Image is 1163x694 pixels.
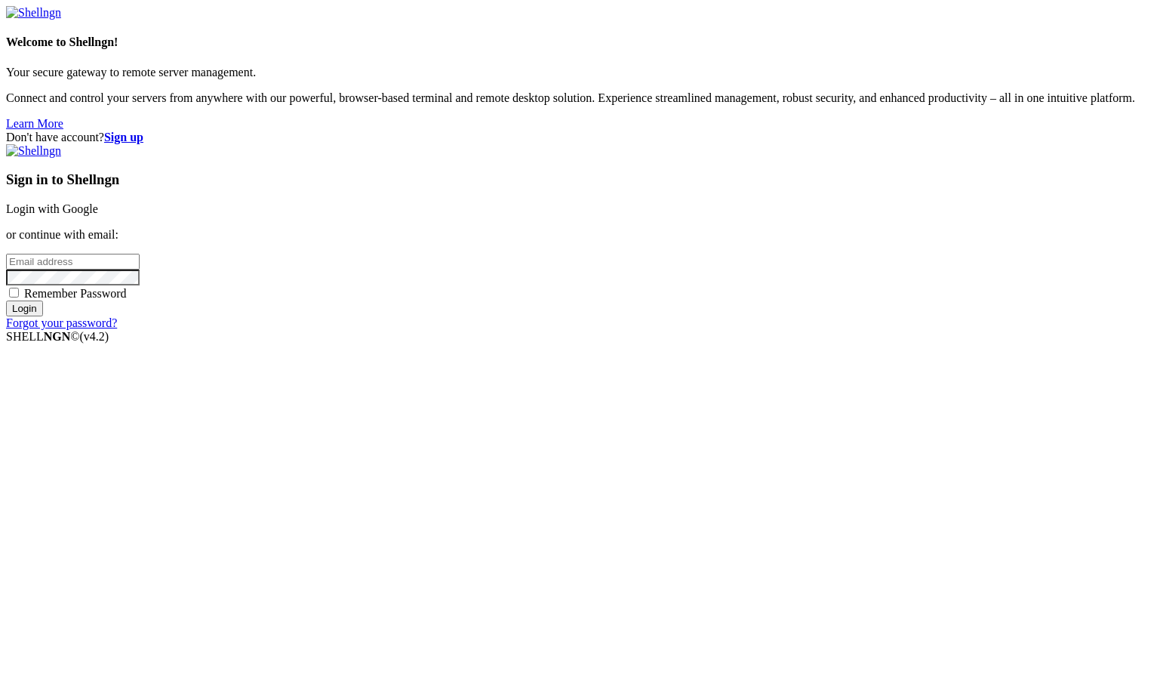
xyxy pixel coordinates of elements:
div: Don't have account? [6,131,1157,144]
span: 4.2.0 [80,330,109,343]
a: Sign up [104,131,143,143]
b: NGN [44,330,71,343]
input: Remember Password [9,288,19,298]
a: Forgot your password? [6,316,117,329]
p: or continue with email: [6,228,1157,242]
p: Your secure gateway to remote server management. [6,66,1157,79]
h3: Sign in to Shellngn [6,171,1157,188]
span: Remember Password [24,287,127,300]
input: Login [6,301,43,316]
span: SHELL © [6,330,109,343]
img: Shellngn [6,144,61,158]
a: Learn More [6,117,63,130]
input: Email address [6,254,140,270]
img: Shellngn [6,6,61,20]
h4: Welcome to Shellngn! [6,35,1157,49]
p: Connect and control your servers from anywhere with our powerful, browser-based terminal and remo... [6,91,1157,105]
a: Login with Google [6,202,98,215]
